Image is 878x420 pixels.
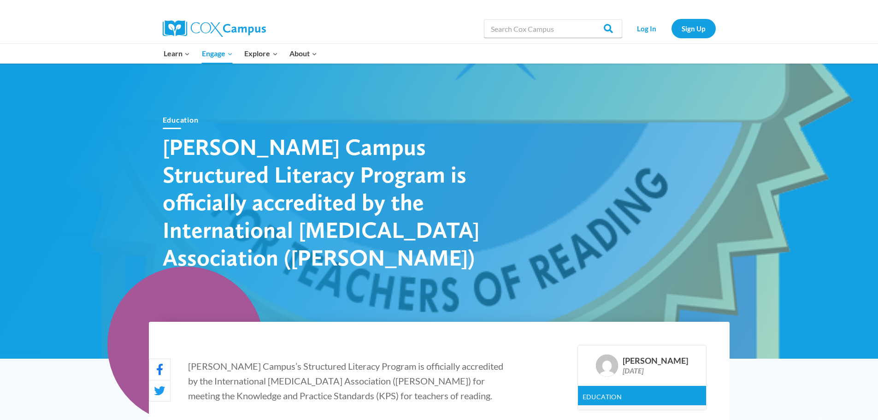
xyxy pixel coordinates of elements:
[202,47,233,59] span: Engage
[188,361,503,401] span: [PERSON_NAME] Campus’s Structured Literacy Program is officially accredited by the International ...
[163,115,199,124] a: Education
[158,44,323,63] nav: Primary Navigation
[583,393,622,401] a: Education
[163,133,485,271] h1: [PERSON_NAME] Campus Structured Literacy Program is officially accredited by the International [M...
[627,19,667,38] a: Log In
[623,366,688,375] div: [DATE]
[627,19,716,38] nav: Secondary Navigation
[484,19,622,38] input: Search Cox Campus
[163,20,266,37] img: Cox Campus
[623,356,688,366] div: [PERSON_NAME]
[672,19,716,38] a: Sign Up
[289,47,317,59] span: About
[164,47,190,59] span: Learn
[244,47,277,59] span: Explore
